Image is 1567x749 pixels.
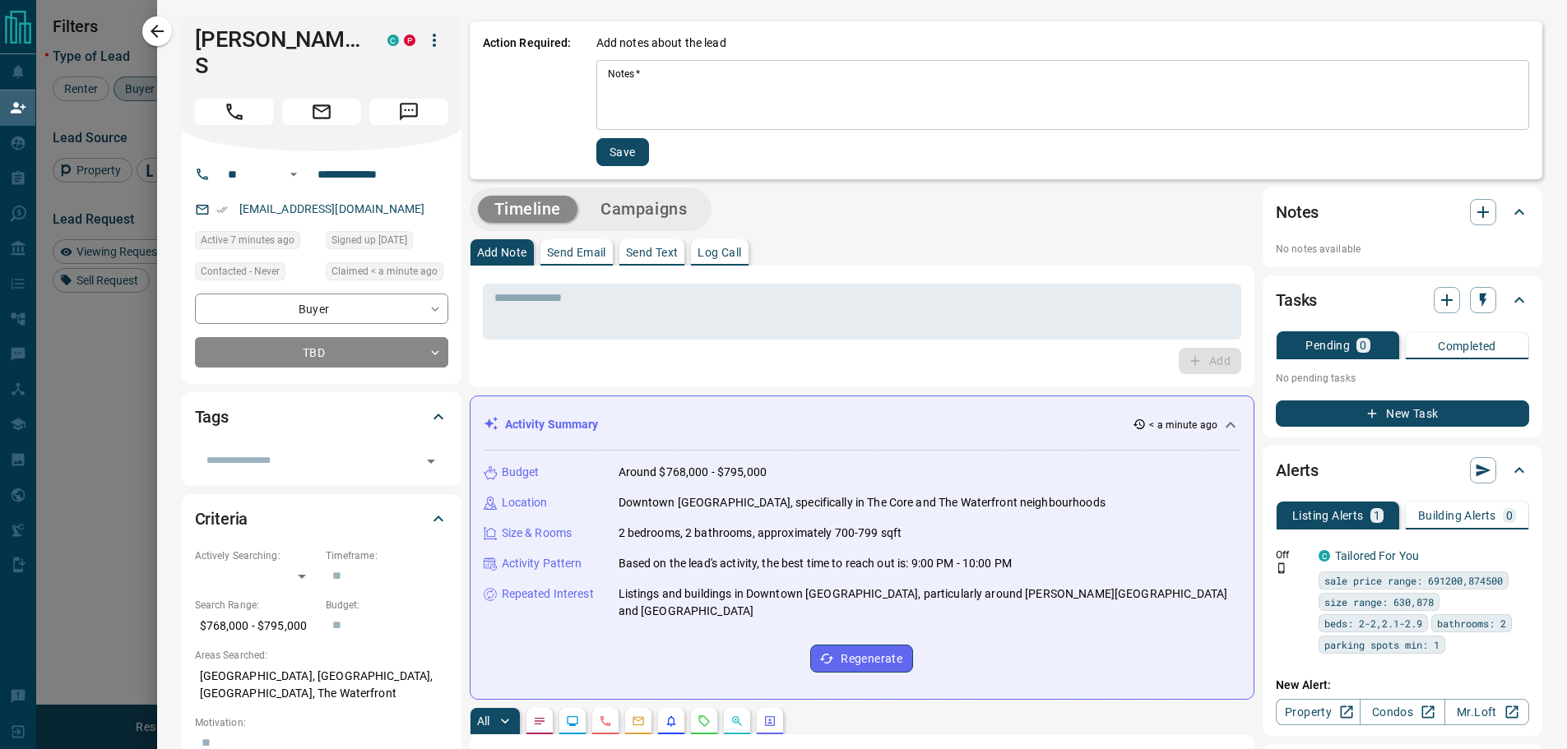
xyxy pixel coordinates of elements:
button: Open [420,450,443,473]
p: Around $768,000 - $795,000 [619,464,767,481]
div: Activity Summary< a minute ago [484,409,1241,440]
span: Contacted - Never [201,263,280,280]
p: 0 [1506,510,1513,521]
span: sale price range: 691200,874500 [1324,572,1503,589]
a: Property [1276,699,1361,725]
div: TBD [195,337,448,368]
p: New Alert: [1276,677,1529,694]
span: parking spots min: 1 [1324,636,1440,653]
svg: Email Verified [216,204,228,215]
p: < a minute ago [1149,418,1217,432]
p: Budget [502,464,540,481]
p: Send Email [547,247,606,258]
button: Campaigns [584,196,703,223]
p: Send Text [626,247,679,258]
p: Add notes about the lead [596,35,726,52]
p: Motivation: [195,715,448,730]
h2: Tasks [1276,287,1317,313]
h2: Tags [195,404,229,430]
p: Listing Alerts [1292,510,1364,521]
a: [EMAIL_ADDRESS][DOMAIN_NAME] [239,202,425,215]
p: Building Alerts [1418,510,1496,521]
p: No notes available [1276,242,1529,257]
p: Budget: [326,598,448,613]
p: Size & Rooms [502,525,573,542]
p: 2 bedrooms, 2 bathrooms, approximately 700-799 sqft [619,525,902,542]
p: 1 [1374,510,1380,521]
svg: Requests [698,714,711,728]
div: Alerts [1276,451,1529,490]
p: Based on the lead's activity, the best time to reach out is: 9:00 PM - 10:00 PM [619,555,1012,572]
div: Buyer [195,294,448,324]
span: Call [195,99,274,125]
span: Message [369,99,448,125]
h1: [PERSON_NAME] S [195,26,363,79]
div: Notes [1276,192,1529,232]
button: Regenerate [810,645,913,673]
button: Save [596,138,649,166]
p: Completed [1438,340,1496,352]
p: Off [1276,548,1309,562]
div: Tue Aug 12 2025 [326,262,448,285]
p: [GEOGRAPHIC_DATA], [GEOGRAPHIC_DATA], [GEOGRAPHIC_DATA], The Waterfront [195,663,448,707]
svg: Notes [533,714,546,728]
p: Repeated Interest [502,585,594,603]
div: condos.ca [387,35,399,46]
span: Active 7 minutes ago [201,232,294,248]
div: Mon Mar 13 2023 [326,231,448,254]
h2: Criteria [195,506,248,532]
a: Condos [1360,699,1444,725]
div: Tue Aug 12 2025 [195,231,318,254]
span: Email [282,99,361,125]
svg: Emails [632,714,645,728]
p: All [477,715,490,727]
div: Tags [195,397,448,437]
button: Timeline [478,196,578,223]
div: Criteria [195,499,448,539]
p: Pending [1305,340,1350,351]
svg: Agent Actions [763,714,777,728]
p: Areas Searched: [195,648,448,663]
span: Claimed < a minute ago [331,263,438,280]
p: Actively Searching: [195,548,318,563]
button: Open [284,164,304,184]
a: Tailored For You [1335,549,1419,562]
a: Mr.Loft [1444,699,1529,725]
svg: Calls [599,714,612,728]
svg: Lead Browsing Activity [566,714,579,728]
span: beds: 2-2,2.1-2.9 [1324,615,1422,631]
svg: Push Notification Only [1276,562,1287,574]
div: property.ca [404,35,415,46]
span: bathrooms: 2 [1437,615,1506,631]
svg: Listing Alerts [665,714,678,728]
p: Timeframe: [326,548,448,563]
p: 0 [1360,340,1366,351]
p: Downtown [GEOGRAPHIC_DATA], specifically in The Core and The Waterfront neighbourhoods [619,494,1106,511]
h2: Alerts [1276,457,1319,483]
p: Action Required: [483,35,572,166]
p: Activity Pattern [502,555,582,572]
p: Location [502,494,548,511]
p: Search Range: [195,598,318,613]
svg: Opportunities [730,714,744,728]
p: $768,000 - $795,000 [195,613,318,640]
button: New Task [1276,400,1529,427]
div: Tasks [1276,280,1529,320]
span: size range: 630,878 [1324,594,1434,610]
p: Add Note [477,247,527,258]
p: Activity Summary [505,416,599,433]
p: No pending tasks [1276,366,1529,391]
span: Signed up [DATE] [331,232,407,248]
div: condos.ca [1319,550,1330,562]
p: Listings and buildings in Downtown [GEOGRAPHIC_DATA], particularly around [PERSON_NAME][GEOGRAPHI... [619,585,1241,620]
p: Log Call [698,247,741,258]
h2: Notes [1276,199,1319,225]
